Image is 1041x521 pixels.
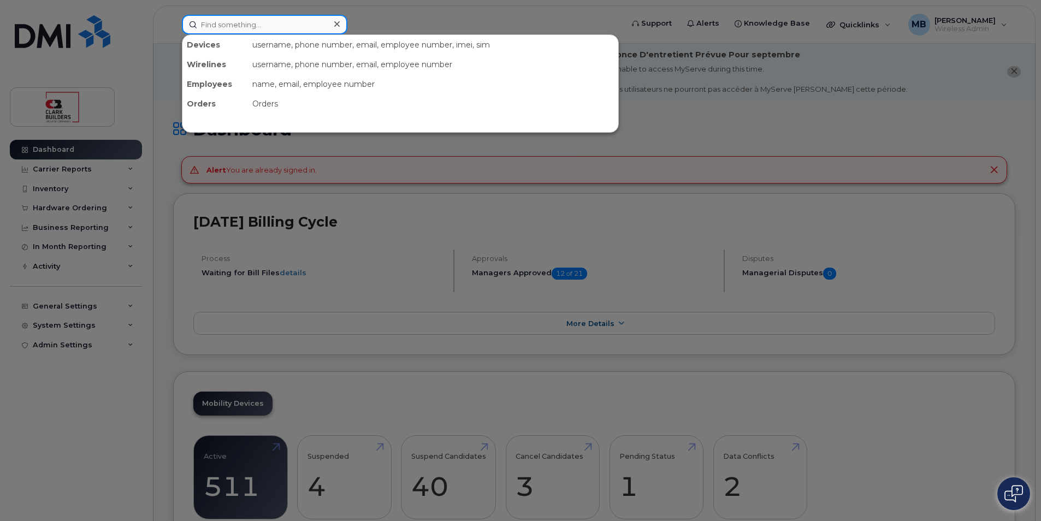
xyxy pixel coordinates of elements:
[182,74,248,94] div: Employees
[248,94,618,114] div: Orders
[248,74,618,94] div: name, email, employee number
[248,35,618,55] div: username, phone number, email, employee number, imei, sim
[182,35,248,55] div: Devices
[248,55,618,74] div: username, phone number, email, employee number
[1004,485,1023,502] img: Open chat
[182,55,248,74] div: Wirelines
[182,94,248,114] div: Orders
